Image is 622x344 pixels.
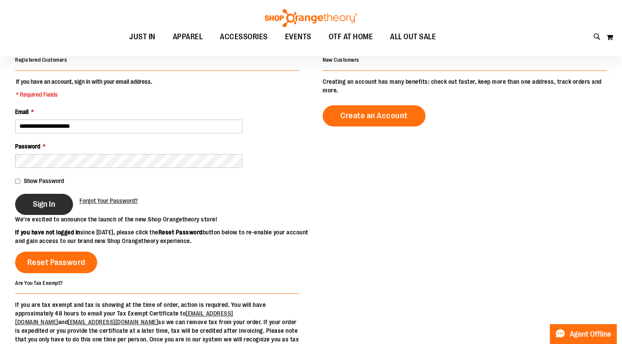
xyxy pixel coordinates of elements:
[173,27,203,47] span: APPAREL
[390,27,436,47] span: ALL OUT SALE
[68,319,158,325] a: [EMAIL_ADDRESS][DOMAIN_NAME]
[323,57,359,63] strong: New Customers
[15,57,67,63] strong: Registered Customers
[79,196,138,205] a: Forgot Your Password?
[79,197,138,204] span: Forgot Your Password?
[15,108,29,115] span: Email
[15,215,311,224] p: We’re excited to announce the launch of the new Shop Orangetheory store!
[570,330,611,338] span: Agent Offline
[16,90,152,99] span: * Required Fields
[15,229,80,236] strong: If you have not logged in
[550,324,617,344] button: Agent Offline
[24,177,64,184] span: Show Password
[129,27,155,47] span: JUST IN
[329,27,373,47] span: OTF AT HOME
[27,258,86,267] span: Reset Password
[15,143,40,150] span: Password
[15,228,311,245] p: since [DATE], please click the button below to re-enable your account and gain access to our bran...
[323,77,607,95] p: Creating an account has many benefits: check out faster, keep more than one address, track orders...
[15,252,97,273] a: Reset Password
[15,194,73,215] button: Sign In
[33,199,55,209] span: Sign In
[220,27,268,47] span: ACCESSORIES
[285,27,311,47] span: EVENTS
[15,77,153,99] legend: If you have an account, sign in with your email address.
[159,229,203,236] strong: Reset Password
[323,105,425,126] a: Create an Account
[263,9,359,27] img: Shop Orangetheory
[340,111,408,120] span: Create an Account
[15,280,63,286] strong: Are You Tax Exempt?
